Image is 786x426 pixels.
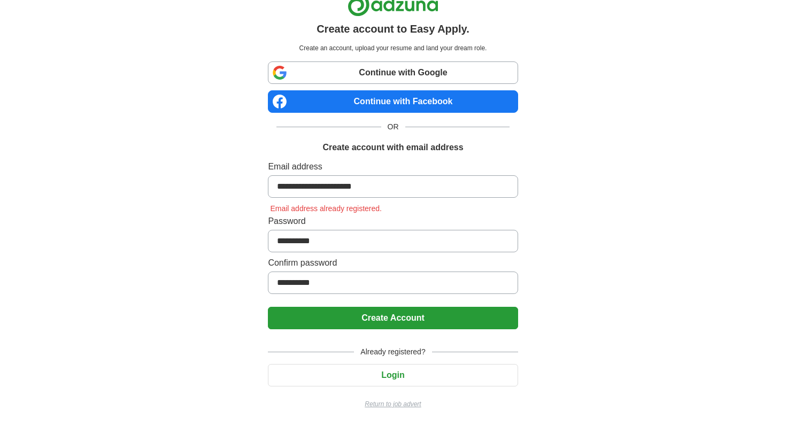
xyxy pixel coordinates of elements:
span: Already registered? [354,346,431,358]
a: Login [268,370,518,379]
a: Continue with Google [268,61,518,84]
span: Email address already registered. [268,204,384,213]
button: Create Account [268,307,518,329]
h1: Create account with email address [322,141,463,154]
button: Login [268,364,518,386]
a: Return to job advert [268,399,518,409]
label: Confirm password [268,257,518,269]
span: OR [381,121,405,133]
label: Email address [268,160,518,173]
a: Continue with Facebook [268,90,518,113]
p: Create an account, upload your resume and land your dream role. [270,43,515,53]
label: Password [268,215,518,228]
h1: Create account to Easy Apply. [317,21,469,37]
